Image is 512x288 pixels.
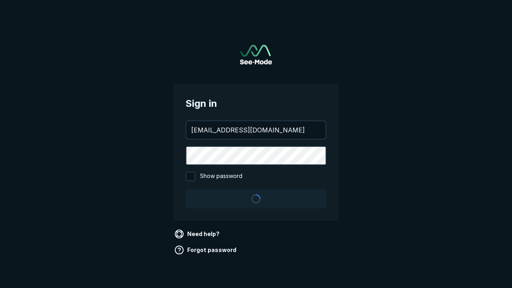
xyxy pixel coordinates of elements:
input: your@email.com [186,121,326,139]
span: Sign in [186,96,326,111]
img: See-Mode Logo [240,45,272,64]
a: Need help? [173,228,223,240]
a: Forgot password [173,244,240,256]
a: Go to sign in [240,45,272,64]
span: Show password [200,172,242,181]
